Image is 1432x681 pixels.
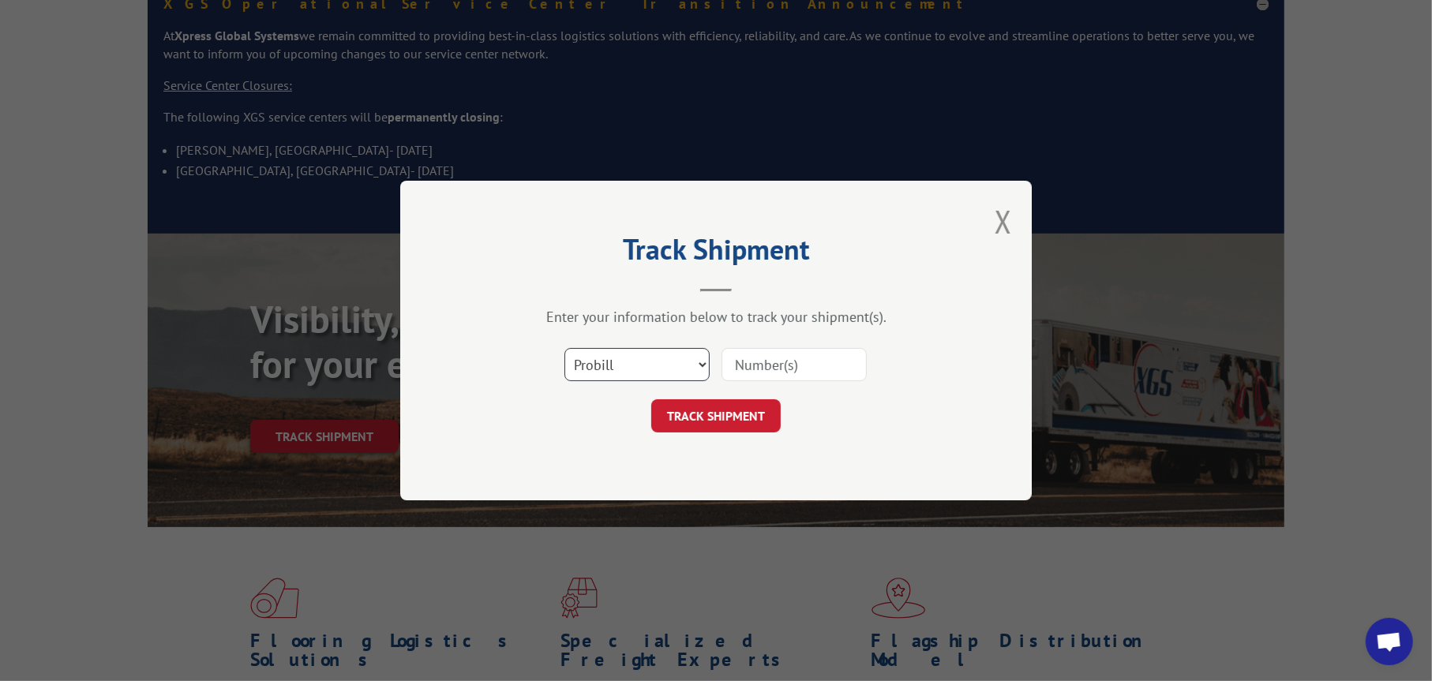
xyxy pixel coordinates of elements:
[479,308,953,326] div: Enter your information below to track your shipment(s).
[1366,618,1413,665] a: Open chat
[722,348,867,381] input: Number(s)
[479,238,953,268] h2: Track Shipment
[995,200,1012,242] button: Close modal
[651,399,781,432] button: TRACK SHIPMENT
